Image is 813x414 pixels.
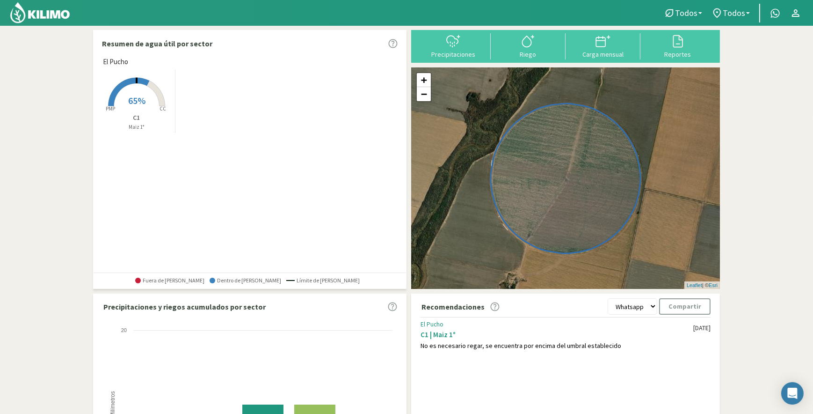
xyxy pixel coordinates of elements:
div: El Pucho [421,321,693,328]
div: | © [684,281,720,289]
div: [DATE] [693,324,711,332]
tspan: CC [160,106,166,112]
a: Zoom in [417,73,431,87]
span: El Pucho [103,57,128,67]
button: Carga mensual [566,33,640,58]
span: Fuera de [PERSON_NAME] [135,277,205,284]
p: C1 [98,113,175,123]
div: No es necesario regar, se encuentra por encima del umbral establecido [421,342,693,350]
div: Carga mensual [568,51,638,58]
p: Resumen de agua útil por sector [102,38,212,49]
span: Todos [723,8,745,18]
img: Kilimo [9,1,71,24]
div: C1 | Maiz 1° [421,330,693,339]
div: Riego [494,51,563,58]
tspan: PMP [106,106,115,112]
p: Recomendaciones [421,301,485,312]
span: Límite de [PERSON_NAME] [286,277,360,284]
div: Precipitaciones [419,51,488,58]
button: Precipitaciones [416,33,491,58]
span: Dentro de [PERSON_NAME] [210,277,282,284]
span: 65% [128,95,145,106]
span: Todos [675,8,697,18]
button: Reportes [640,33,715,58]
div: Reportes [643,51,712,58]
a: Esri [709,282,718,288]
a: Zoom out [417,87,431,101]
p: Maiz 1° [98,123,175,131]
p: Precipitaciones y riegos acumulados por sector [103,301,266,312]
a: Leaflet [687,282,702,288]
text: 20 [121,327,127,333]
button: Riego [491,33,566,58]
div: Open Intercom Messenger [781,382,804,405]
